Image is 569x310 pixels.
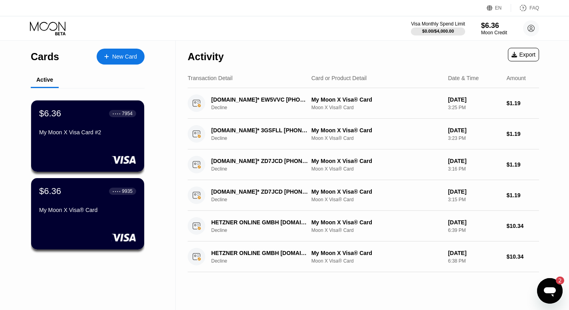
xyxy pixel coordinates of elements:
[97,49,145,65] div: New Card
[211,166,317,172] div: Decline
[39,186,61,196] div: $6.36
[188,51,224,63] div: Activity
[39,207,136,213] div: My Moon X Visa® Card
[448,258,500,264] div: 6:38 PM
[411,21,465,27] div: Visa Monthly Spend Limit
[448,135,500,141] div: 3:23 PM
[506,100,539,106] div: $1.19
[448,105,500,110] div: 3:25 PM
[311,75,367,81] div: Card or Product Detail
[188,241,539,272] div: HETZNER ONLINE GMBH [DOMAIN_NAME][URL] DEDeclineMy Moon X Visa® CardMoon X Visa® Card[DATE]6:38 P...
[311,105,442,110] div: Moon X Visa® Card
[113,190,121,192] div: ● ● ● ●
[311,197,442,202] div: Moon X Visa® Card
[311,158,442,164] div: My Moon X Visa® Card
[422,29,454,33] div: $0.00 / $4,000.00
[448,75,479,81] div: Date & Time
[311,219,442,226] div: My Moon X Visa® Card
[529,5,539,11] div: FAQ
[211,228,317,233] div: Decline
[36,77,53,83] div: Active
[311,250,442,256] div: My Moon X Visa® Card
[311,166,442,172] div: Moon X Visa® Card
[211,197,317,202] div: Decline
[311,258,442,264] div: Moon X Visa® Card
[481,22,507,30] div: $6.36
[448,158,500,164] div: [DATE]
[39,108,61,119] div: $6.36
[31,100,144,172] div: $6.36● ● ● ●7954My Moon X Visa Card #2
[448,188,500,195] div: [DATE]
[211,105,317,110] div: Decline
[481,22,507,35] div: $6.36Moon Credit
[548,277,564,284] iframe: Number of unread messages
[448,127,500,133] div: [DATE]
[188,75,232,81] div: Transaction Detail
[506,253,539,260] div: $10.34
[506,192,539,198] div: $1.19
[211,135,317,141] div: Decline
[311,188,442,195] div: My Moon X Visa® Card
[188,211,539,241] div: HETZNER ONLINE GMBH [DOMAIN_NAME][URL] DEDeclineMy Moon X Visa® CardMoon X Visa® Card[DATE]6:39 P...
[188,88,539,119] div: [DOMAIN_NAME]* EW5VVC [PHONE_NUMBER] USDeclineMy Moon X Visa® CardMoon X Visa® Card[DATE]3:25 PM$...
[31,51,59,63] div: Cards
[211,219,309,226] div: HETZNER ONLINE GMBH [DOMAIN_NAME][URL] DE
[311,228,442,233] div: Moon X Visa® Card
[448,197,500,202] div: 3:15 PM
[448,166,500,172] div: 3:16 PM
[113,112,121,115] div: ● ● ● ●
[211,258,317,264] div: Decline
[506,75,525,81] div: Amount
[495,5,502,11] div: EN
[211,188,309,195] div: [DOMAIN_NAME]* ZD7JCD [PHONE_NUMBER] US
[481,30,507,35] div: Moon Credit
[311,135,442,141] div: Moon X Visa® Card
[448,219,500,226] div: [DATE]
[211,96,309,103] div: [DOMAIN_NAME]* EW5VVC [PHONE_NUMBER] US
[448,228,500,233] div: 6:39 PM
[512,51,535,58] div: Export
[211,127,309,133] div: [DOMAIN_NAME]* 3GSFLL [PHONE_NUMBER] US
[508,48,539,61] div: Export
[448,96,500,103] div: [DATE]
[31,178,144,249] div: $6.36● ● ● ●9935My Moon X Visa® Card
[39,129,136,135] div: My Moon X Visa Card #2
[112,53,137,60] div: New Card
[311,96,442,103] div: My Moon X Visa® Card
[506,223,539,229] div: $10.34
[188,180,539,211] div: [DOMAIN_NAME]* ZD7JCD [PHONE_NUMBER] USDeclineMy Moon X Visa® CardMoon X Visa® Card[DATE]3:15 PM$...
[511,4,539,12] div: FAQ
[122,188,133,194] div: 9935
[411,21,465,35] div: Visa Monthly Spend Limit$0.00/$4,000.00
[211,158,309,164] div: [DOMAIN_NAME]* ZD7JCD [PHONE_NUMBER] US
[487,4,511,12] div: EN
[506,131,539,137] div: $1.19
[122,111,133,116] div: 7954
[537,278,563,304] iframe: Button to launch messaging window, 2 unread messages
[188,149,539,180] div: [DOMAIN_NAME]* ZD7JCD [PHONE_NUMBER] USDeclineMy Moon X Visa® CardMoon X Visa® Card[DATE]3:16 PM$...
[311,127,442,133] div: My Moon X Visa® Card
[506,161,539,168] div: $1.19
[448,250,500,256] div: [DATE]
[188,119,539,149] div: [DOMAIN_NAME]* 3GSFLL [PHONE_NUMBER] USDeclineMy Moon X Visa® CardMoon X Visa® Card[DATE]3:23 PM$...
[211,250,309,256] div: HETZNER ONLINE GMBH [DOMAIN_NAME][URL] DE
